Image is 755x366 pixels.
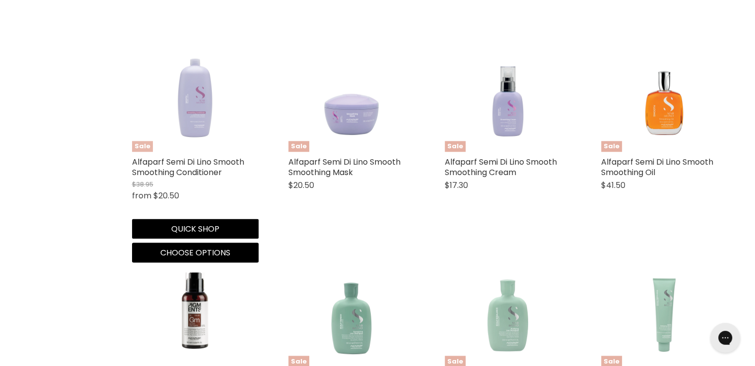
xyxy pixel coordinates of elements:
[601,141,622,152] span: Sale
[288,156,401,178] a: Alfaparf Semi Di Lino Smooth Smoothing Mask
[153,190,179,201] span: $20.50
[288,180,314,191] span: $20.50
[132,141,153,152] span: Sale
[132,25,259,152] img: Alfaparf Semi Di Lino Smooth Smoothing Conditioner
[601,180,625,191] span: $41.50
[445,141,466,152] span: Sale
[445,25,571,152] img: Alfaparf Semi Di Lino Smooth Smoothing Cream
[132,190,151,201] span: from
[445,180,468,191] span: $17.30
[601,25,728,152] a: Alfaparf Semi Di Lino Smooth Smoothing Oil Sale
[132,219,259,239] button: Quick shop
[288,25,415,152] img: Alfaparf Semi Di Lino Smooth Smoothing Mask
[132,156,244,178] a: Alfaparf Semi Di Lino Smooth Smoothing Conditioner
[288,25,415,152] a: Alfaparf Semi Di Lino Smooth Smoothing Mask Sale
[601,156,713,178] a: Alfaparf Semi Di Lino Smooth Smoothing Oil
[288,141,309,152] span: Sale
[601,25,728,152] img: Alfaparf Semi Di Lino Smooth Smoothing Oil
[132,243,259,262] button: Choose options
[445,156,557,178] a: Alfaparf Semi Di Lino Smooth Smoothing Cream
[705,319,745,356] iframe: Gorgias live chat messenger
[132,25,259,152] a: Alfaparf Semi Di Lino Smooth Smoothing Conditioner Alfaparf Semi Di Lino Smooth Smoothing Conditi...
[132,180,153,189] span: $38.95
[445,25,571,152] a: Alfaparf Semi Di Lino Smooth Smoothing Cream Sale
[160,246,230,258] span: Choose options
